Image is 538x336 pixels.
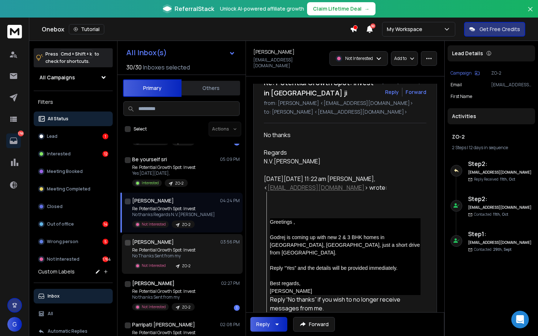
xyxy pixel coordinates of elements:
[102,256,108,262] div: 1764
[142,263,166,268] p: Not Interested
[493,247,512,252] span: 29th, Sept
[293,317,335,332] button: Forward
[220,322,240,328] p: 02:08 PM
[451,70,480,76] button: Campaign
[48,116,68,122] p: All Status
[253,48,295,56] h1: [PERSON_NAME]
[47,186,90,192] p: Meeting Completed
[474,212,508,217] p: Contacted
[220,5,304,12] p: Unlock AI-powered affiliate growth
[491,82,532,88] p: [EMAIL_ADDRESS][DOMAIN_NAME]
[34,112,113,126] button: All Status
[387,26,425,33] p: My Workspace
[469,144,508,151] span: 12 days in sequence
[38,268,75,275] h3: Custom Labels
[253,57,325,69] p: [EMAIL_ADDRESS][DOMAIN_NAME]
[479,26,520,33] p: Get Free Credits
[474,177,515,182] p: Reply Received
[264,131,421,139] div: No thanks
[142,304,166,310] p: Not Interested
[42,24,350,34] div: Onebox
[452,144,466,151] span: 2 Steps
[142,222,166,227] p: Not Interested
[270,234,421,257] div: Godrej is coming up with new 2 & 3 BHK homes in [GEOGRAPHIC_DATA], [GEOGRAPHIC_DATA], just a shor...
[123,79,182,97] button: Primary
[220,156,240,162] p: 05:09 PM
[47,256,79,262] p: Not Interested
[102,133,108,139] div: 1
[365,5,370,12] span: →
[132,321,195,328] h1: Parripati [PERSON_NAME]
[6,133,21,148] a: 1796
[468,159,532,168] h6: Step 2 :
[34,97,113,107] h3: Filters
[34,289,113,303] button: Inbox
[47,151,71,157] p: Interested
[264,148,421,166] div: Regards N.V.[PERSON_NAME]
[132,253,195,259] p: No Thanks Sent from my
[270,264,421,272] div: Reply “Yes” and the details will be provided immediately.
[182,305,190,310] p: ZO-2
[40,74,75,81] h1: All Campaigns
[451,94,472,99] p: First Name
[448,108,535,124] div: Activities
[270,218,421,226] div: Greetings ,
[7,317,22,332] button: G
[307,2,376,15] button: Claim Lifetime Deal→
[60,50,93,58] span: Cmd + Shift + k
[270,295,401,312] span: Reply “No thanks” if you wish to no longer receive messages from me.
[48,328,87,334] p: Automatic Replies
[270,287,421,295] div: [PERSON_NAME]
[132,247,195,253] p: Re: Potential Growth Spot: Invest
[452,50,483,57] p: Lead Details
[464,22,525,37] button: Get Free Credits
[120,45,241,60] button: All Inbox(s)
[264,99,426,107] p: from: [PERSON_NAME] <[EMAIL_ADDRESS][DOMAIN_NAME]>
[468,240,532,245] h6: [EMAIL_ADDRESS][DOMAIN_NAME]
[48,293,60,299] p: Inbox
[132,288,195,294] p: Re: Potential Growth Spot: Invest
[468,230,532,238] h6: Step 1 :
[47,239,78,245] p: Wrong person
[452,133,531,140] h1: ZO-2
[34,147,113,161] button: Interested12
[18,131,24,136] p: 1796
[34,199,113,214] button: Closed
[47,221,74,227] p: Out of office
[451,82,462,88] p: Email
[102,239,108,245] div: 5
[143,63,190,72] h3: Inboxes selected
[468,195,532,203] h6: Step 2 :
[132,212,215,218] p: No thanks Regards N.V.[PERSON_NAME]
[34,217,113,231] button: Out of office14
[175,4,214,13] span: ReferralStack
[452,145,531,151] div: |
[132,280,175,287] h1: [PERSON_NAME]
[394,56,407,61] p: Add to
[34,306,113,321] button: All
[132,330,195,336] p: Re: Potential Growth Spot: Invest
[500,177,515,182] span: 11th, Oct
[182,80,240,96] button: Others
[182,263,190,269] p: ZO-2
[468,170,532,175] h6: [EMAIL_ADDRESS][DOMAIN_NAME]
[264,174,421,192] div: [DATE][DATE] 11:22 am [PERSON_NAME], < > wrote:
[126,49,167,56] h1: All Inbox(s)
[256,321,270,328] div: Reply
[47,204,63,209] p: Closed
[468,205,532,210] h6: [EMAIL_ADDRESS][DOMAIN_NAME]
[34,234,113,249] button: Wrong person5
[47,169,83,174] p: Meeting Booked
[264,108,426,116] p: to: [PERSON_NAME] <[EMAIL_ADDRESS][DOMAIN_NAME]>
[34,129,113,144] button: Lead1
[45,50,99,65] p: Press to check for shortcuts.
[34,164,113,179] button: Meeting Booked
[250,317,287,332] button: Reply
[221,280,240,286] p: 02:27 PM
[182,222,190,227] p: ZO-2
[132,294,195,300] p: No thanks Sent from my
[34,252,113,267] button: Not Interested1764
[451,70,472,76] p: Campaign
